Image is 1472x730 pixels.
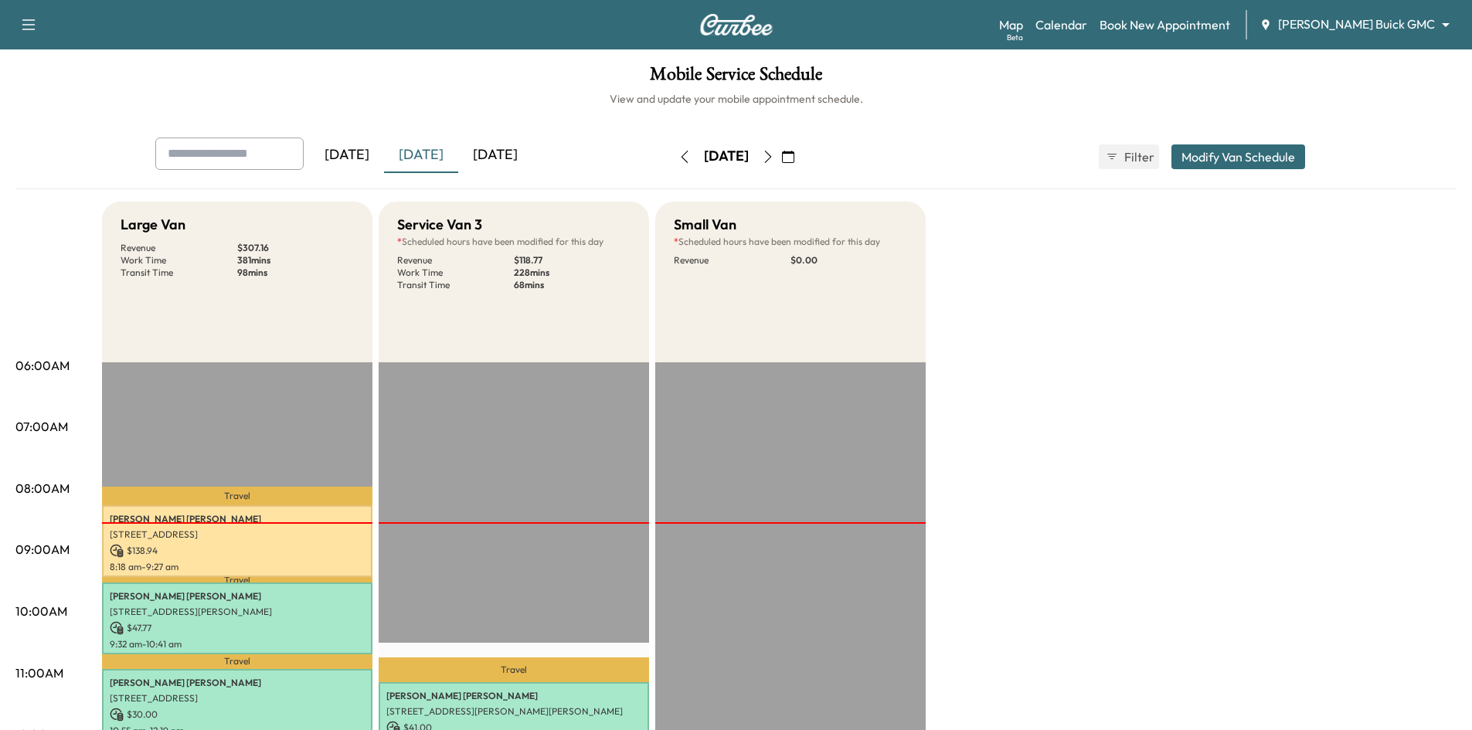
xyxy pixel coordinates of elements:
button: Filter [1099,144,1159,169]
p: 68 mins [514,279,631,291]
div: [DATE] [310,138,384,173]
p: 98 mins [237,267,354,279]
div: Beta [1007,32,1023,43]
p: 10:00AM [15,602,67,620]
p: $ 138.94 [110,544,365,558]
p: [PERSON_NAME] [PERSON_NAME] [110,677,365,689]
p: 228 mins [514,267,631,279]
p: Travel [379,657,649,682]
p: $ 30.00 [110,708,365,722]
p: Revenue [397,254,514,267]
p: 09:00AM [15,540,70,559]
p: 11:00AM [15,664,63,682]
p: [STREET_ADDRESS] [110,692,365,705]
p: Revenue [121,242,237,254]
p: 8:18 am - 9:27 am [110,561,365,573]
span: Filter [1124,148,1152,166]
p: $ 307.16 [237,242,354,254]
p: Scheduled hours have been modified for this day [674,236,907,248]
p: Travel [102,487,372,505]
p: Scheduled hours have been modified for this day [397,236,631,248]
img: Curbee Logo [699,14,773,36]
p: 9:32 am - 10:41 am [110,638,365,650]
p: $ 0.00 [790,254,907,267]
p: $ 118.77 [514,254,631,267]
a: Calendar [1035,15,1087,34]
p: [STREET_ADDRESS][PERSON_NAME][PERSON_NAME] [386,705,641,718]
p: 06:00AM [15,356,70,375]
a: Book New Appointment [1100,15,1230,34]
h5: Small Van [674,214,736,236]
p: [STREET_ADDRESS] [110,528,365,541]
a: MapBeta [999,15,1023,34]
p: Travel [102,577,372,582]
div: [DATE] [704,147,749,166]
p: Transit Time [121,267,237,279]
h5: Large Van [121,214,185,236]
p: Revenue [674,254,790,267]
p: [PERSON_NAME] [PERSON_NAME] [110,590,365,603]
h1: Mobile Service Schedule [15,65,1457,91]
button: Modify Van Schedule [1171,144,1305,169]
p: Work Time [397,267,514,279]
span: [PERSON_NAME] Buick GMC [1278,15,1435,33]
h6: View and update your mobile appointment schedule. [15,91,1457,107]
p: Transit Time [397,279,514,291]
p: 381 mins [237,254,354,267]
p: 07:00AM [15,417,68,436]
p: $ 47.77 [110,621,365,635]
p: [PERSON_NAME] [PERSON_NAME] [110,513,365,525]
h5: Service Van 3 [397,214,482,236]
p: Work Time [121,254,237,267]
p: Travel [102,654,372,669]
div: [DATE] [458,138,532,173]
p: [STREET_ADDRESS][PERSON_NAME] [110,606,365,618]
div: [DATE] [384,138,458,173]
p: [PERSON_NAME] [PERSON_NAME] [386,690,641,702]
p: 08:00AM [15,479,70,497]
